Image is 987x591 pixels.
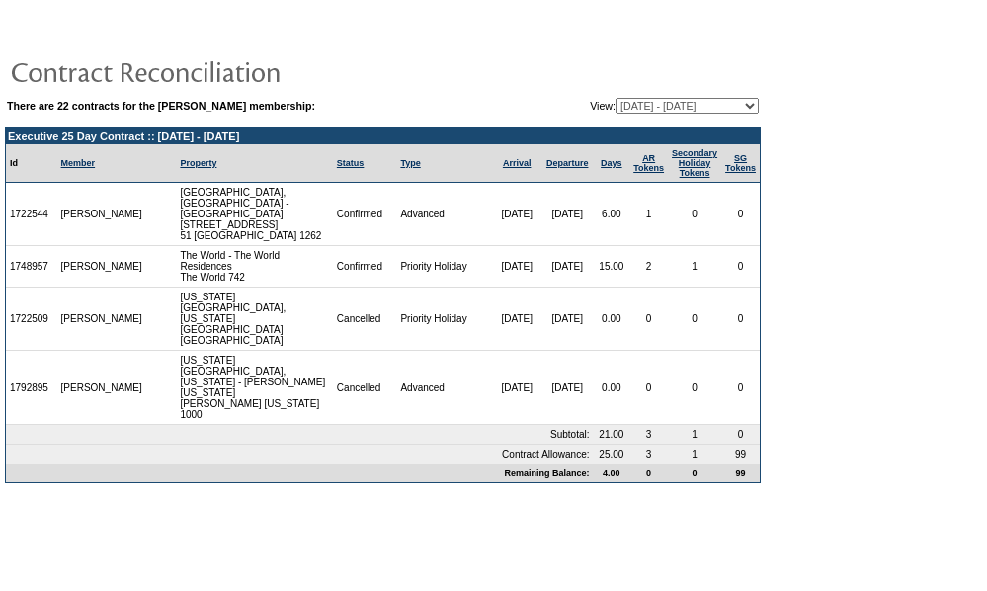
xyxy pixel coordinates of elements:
[6,464,594,482] td: Remaining Balance:
[57,183,147,246] td: [PERSON_NAME]
[594,425,630,445] td: 21.00
[57,351,147,425] td: [PERSON_NAME]
[725,153,756,173] a: SGTokens
[176,246,332,288] td: The World - The World Residences The World 742
[721,445,760,464] td: 99
[333,288,397,351] td: Cancelled
[396,351,492,425] td: Advanced
[629,246,668,288] td: 2
[541,288,594,351] td: [DATE]
[672,148,717,178] a: Secondary HolidayTokens
[721,351,760,425] td: 0
[6,246,57,288] td: 1748957
[668,464,721,482] td: 0
[629,288,668,351] td: 0
[594,351,630,425] td: 0.00
[6,128,760,144] td: Executive 25 Day Contract :: [DATE] - [DATE]
[400,158,420,168] a: Type
[176,183,332,246] td: [GEOGRAPHIC_DATA], [GEOGRAPHIC_DATA] - [GEOGRAPHIC_DATA][STREET_ADDRESS] 51 [GEOGRAPHIC_DATA] 1262
[541,246,594,288] td: [DATE]
[629,425,668,445] td: 3
[594,464,630,482] td: 4.00
[492,351,540,425] td: [DATE]
[492,288,540,351] td: [DATE]
[668,351,721,425] td: 0
[629,445,668,464] td: 3
[333,183,397,246] td: Confirmed
[546,158,589,168] a: Departure
[601,158,622,168] a: Days
[492,183,540,246] td: [DATE]
[333,351,397,425] td: Cancelled
[57,246,147,288] td: [PERSON_NAME]
[10,51,405,91] img: pgTtlContractReconciliation.gif
[721,425,760,445] td: 0
[6,144,57,183] td: Id
[61,158,96,168] a: Member
[396,288,492,351] td: Priority Holiday
[668,246,721,288] td: 1
[492,246,540,288] td: [DATE]
[594,183,630,246] td: 6.00
[337,158,365,168] a: Status
[493,98,759,114] td: View:
[721,288,760,351] td: 0
[6,351,57,425] td: 1792895
[541,183,594,246] td: [DATE]
[668,425,721,445] td: 1
[6,445,594,464] td: Contract Allowance:
[594,445,630,464] td: 25.00
[396,246,492,288] td: Priority Holiday
[629,464,668,482] td: 0
[633,153,664,173] a: ARTokens
[721,464,760,482] td: 99
[6,425,594,445] td: Subtotal:
[333,246,397,288] td: Confirmed
[6,288,57,351] td: 1722509
[721,246,760,288] td: 0
[176,351,332,425] td: [US_STATE][GEOGRAPHIC_DATA], [US_STATE] - [PERSON_NAME] [US_STATE] [PERSON_NAME] [US_STATE] 1000
[57,288,147,351] td: [PERSON_NAME]
[594,246,630,288] td: 15.00
[503,158,532,168] a: Arrival
[629,183,668,246] td: 1
[629,351,668,425] td: 0
[176,288,332,351] td: [US_STATE][GEOGRAPHIC_DATA], [US_STATE][GEOGRAPHIC_DATA] [GEOGRAPHIC_DATA]
[668,445,721,464] td: 1
[7,100,315,112] b: There are 22 contracts for the [PERSON_NAME] membership:
[668,183,721,246] td: 0
[180,158,216,168] a: Property
[541,351,594,425] td: [DATE]
[396,183,492,246] td: Advanced
[594,288,630,351] td: 0.00
[721,183,760,246] td: 0
[668,288,721,351] td: 0
[6,183,57,246] td: 1722544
